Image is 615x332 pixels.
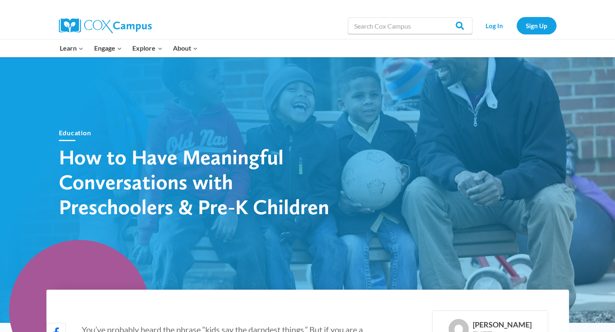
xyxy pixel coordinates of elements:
[473,320,532,330] div: [PERSON_NAME]
[59,18,152,33] img: Cox Campus
[59,129,91,137] a: Education
[59,144,349,219] h1: How to Have Meaningful Conversations with Preschoolers & Pre-K Children
[173,43,198,54] span: About
[60,43,83,54] span: Learn
[94,43,122,54] span: Engage
[55,39,203,57] nav: Primary Navigation
[132,43,162,54] span: Explore
[517,17,557,34] a: Sign Up
[476,17,513,34] a: Log In
[476,17,557,34] nav: Secondary Navigation
[348,17,472,34] input: Search Cox Campus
